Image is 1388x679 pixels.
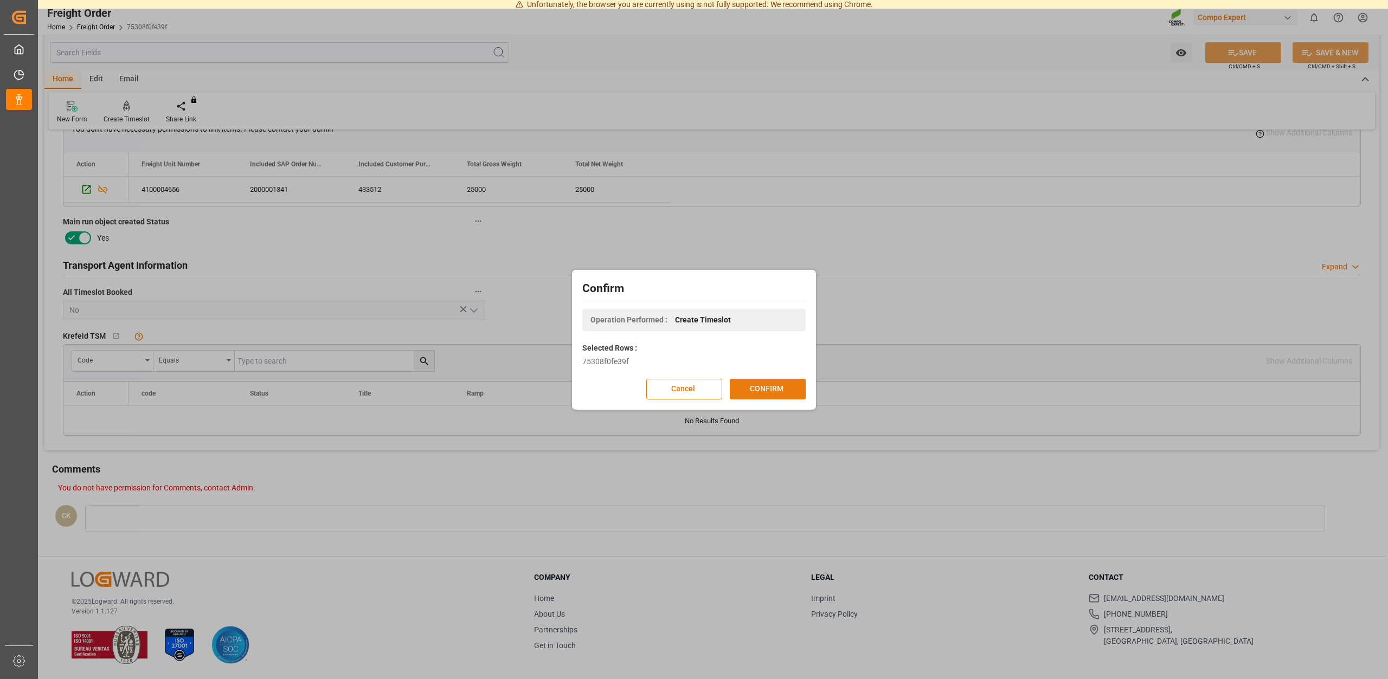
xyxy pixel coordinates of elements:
[646,379,722,399] button: Cancel
[730,379,806,399] button: CONFIRM
[675,314,731,326] span: Create Timeslot
[582,342,637,354] label: Selected Rows :
[582,356,806,367] div: 75308f0fe39f
[582,280,806,298] h2: Confirm
[590,314,667,326] span: Operation Performed :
